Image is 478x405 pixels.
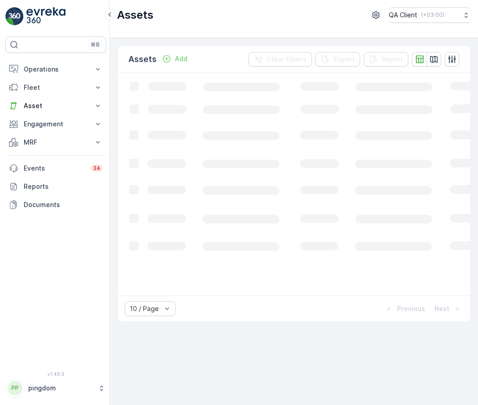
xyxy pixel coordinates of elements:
[24,182,102,191] p: Reports
[24,119,88,129] p: Engagement
[434,304,449,313] p: Next
[315,52,360,67] button: Export
[382,55,403,64] p: Import
[5,78,106,97] button: Fleet
[128,53,157,66] p: Assets
[24,83,88,92] p: Fleet
[93,165,101,172] p: 34
[5,379,106,398] button: PPpingdom
[5,159,106,177] a: Events34
[5,133,106,151] button: MRF
[8,381,22,395] div: PP
[24,65,88,74] p: Operations
[5,115,106,133] button: Engagement
[5,60,106,78] button: Operations
[24,164,86,173] p: Events
[158,53,191,64] button: Add
[334,55,355,64] p: Export
[5,371,106,377] span: v 1.49.3
[389,7,471,23] button: QA Client(+03:00)
[5,196,106,214] a: Documents
[26,7,66,26] img: logo_light-DOdMpM7g.png
[421,11,444,19] p: ( +03:00 )
[397,304,425,313] p: Previous
[249,52,312,67] button: Clear Filters
[5,177,106,196] a: Reports
[5,97,106,115] button: Asset
[5,7,24,26] img: logo
[389,10,417,20] p: QA Client
[175,54,188,63] p: Add
[433,303,463,314] button: Next
[117,8,153,22] p: Assets
[24,101,88,110] p: Asset
[91,41,100,48] p: ⌘B
[383,303,426,314] button: Previous
[267,55,306,64] p: Clear Filters
[28,384,93,393] p: pingdom
[24,138,88,147] p: MRF
[364,52,408,67] button: Import
[24,200,102,209] p: Documents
